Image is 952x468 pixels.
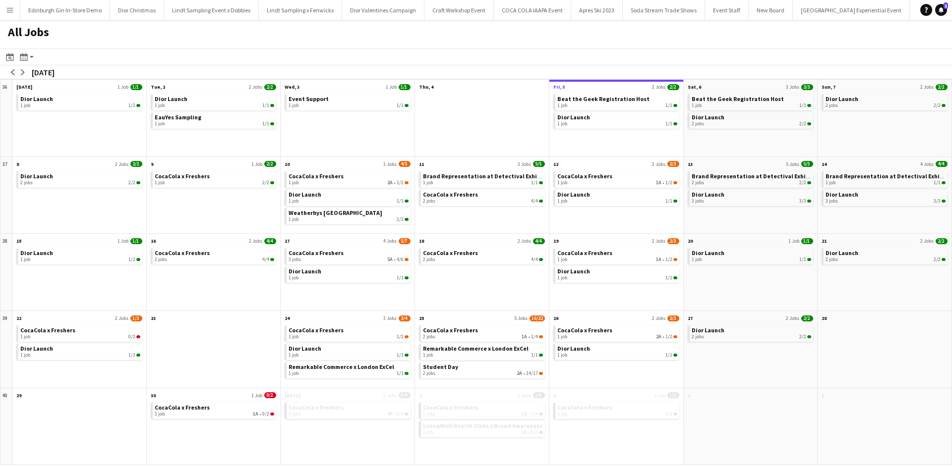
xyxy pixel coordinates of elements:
[522,429,527,435] span: 1A
[289,404,344,411] span: CocaCola x Freshers
[249,238,262,244] span: 2 Jobs
[557,345,590,352] span: Dior Launch
[155,171,275,186] a: CocaCola x Freshers1 job2/2
[115,161,128,167] span: 2 Jobs
[692,326,724,334] span: Dior Launch
[517,370,522,376] span: 2A
[826,103,838,108] span: 2 jobs
[289,352,298,358] span: 1 job
[807,104,811,107] span: 1/1
[155,112,275,127] a: EauYes Sampling1 job1/1
[826,95,858,103] span: Dior Launch
[673,104,677,107] span: 1/1
[934,180,941,186] span: 1/1
[289,403,409,417] a: CocaCola x Freshers2 jobs4A•0/4
[799,198,806,204] span: 3/3
[692,180,704,186] span: 2 jobs
[673,181,677,184] span: 1/2
[20,171,140,186] a: Dior Launch2 jobs2/2
[665,198,672,204] span: 1/1
[692,112,812,127] a: Dior Launch2 jobs2/2
[155,94,275,108] a: Dior Launch1 job1/1
[667,161,679,167] span: 2/3
[807,122,811,125] span: 2/2
[136,104,140,107] span: 1/1
[934,103,941,108] span: 2/2
[289,370,298,376] span: 1 job
[557,190,677,204] a: Dior Launch1 job1/1
[397,216,404,222] span: 2/2
[128,257,135,262] span: 1/1
[920,161,934,167] span: 4 Jobs
[557,121,567,127] span: 1 job
[16,238,21,244] span: 15
[386,84,397,90] span: 1 Job
[557,334,677,340] div: •
[423,429,433,435] span: 1 job
[665,334,672,340] span: 1/2
[665,180,672,186] span: 1/2
[423,248,543,262] a: CocaCola x Freshers2 jobs4/4
[935,4,947,16] a: 1
[285,161,290,167] span: 10
[423,345,529,352] span: Remarkable Commerce x London ExCel
[799,334,806,340] span: 2/2
[652,84,665,90] span: 2 Jobs
[531,429,538,435] span: 0/2
[665,257,672,262] span: 1/2
[423,171,543,186] a: Brand Representation at Detectival Exhibition1 job1/1
[264,161,276,167] span: 2/2
[128,180,135,186] span: 2/2
[405,181,409,184] span: 1/2
[155,113,201,121] span: EauYes Sampling
[289,248,409,262] a: CocaCola x Freshers3 jobs5A•4/6
[423,421,543,435] a: LivingWell Health Clubs x Brand Awareness1 job1A•0/2
[259,0,342,20] button: Lindt Sampling x Fenwicks
[20,172,53,180] span: Dior Launch
[934,257,941,262] span: 2/2
[118,84,128,90] span: 1 Job
[20,95,53,103] span: Dior Launch
[289,208,409,222] a: Weatherbys [GEOGRAPHIC_DATA]1 job2/2
[423,352,433,358] span: 1 job
[423,249,478,257] span: CocaCola x Freshers
[423,411,435,417] span: 2 jobs
[397,257,404,262] span: 4/6
[419,161,424,167] span: 11
[423,191,478,198] span: CocaCola x Freshers
[270,122,274,125] span: 1/1
[557,404,612,411] span: CocaCola x Freshers
[749,0,793,20] button: New Board
[419,238,424,244] span: 18
[128,334,135,340] span: 0/2
[423,325,543,340] a: CocaCola x Freshers2 jobs1A•1/4
[692,248,812,262] a: Dior Launch1 job1/1
[673,122,677,125] span: 1/1
[942,200,946,203] span: 3/3
[826,248,946,262] a: Dior Launch2 jobs2/2
[387,411,393,417] span: 4A
[0,234,12,311] div: 38
[692,113,724,121] span: Dior Launch
[793,0,910,20] button: [GEOGRAPHIC_DATA] Experiential Event
[20,0,110,20] button: Edinburgh Gin In-Store Demo
[801,161,813,167] span: 5/5
[397,334,404,340] span: 1/2
[557,275,567,281] span: 1 job
[518,161,531,167] span: 3 Jobs
[249,84,262,90] span: 2 Jobs
[289,411,409,417] div: •
[164,0,259,20] button: Lindt Sampling Event x Dobbies
[688,161,693,167] span: 13
[20,248,140,262] a: Dior Launch1 job1/1
[623,0,705,20] button: Soda Stream Trade Shows
[423,334,543,340] div: •
[130,161,142,167] span: 2/2
[285,238,290,244] span: 17
[692,172,823,180] span: Brand Representation at Detectival Exhibition
[826,171,946,186] a: Brand Representation at Detectival Exhibition1 job1/1
[531,411,538,417] span: 1/4
[822,84,835,90] span: Sun, 7
[262,411,269,417] span: 0/2
[424,0,494,20] button: Craft Workshop Event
